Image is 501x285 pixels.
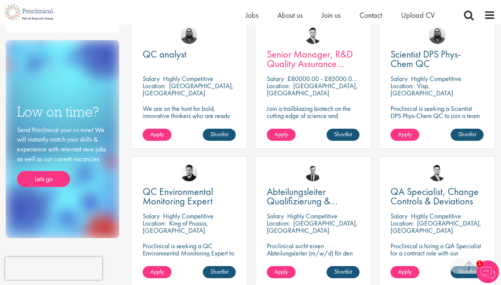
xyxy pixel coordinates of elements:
[391,50,484,69] a: Scientist DPS Phys-Chem QC
[5,257,102,280] iframe: reCAPTCHA
[267,81,358,97] p: [GEOGRAPHIC_DATA], [GEOGRAPHIC_DATA]
[163,74,213,83] p: Highly Competitive
[398,130,412,138] span: Apply
[143,129,171,141] a: Apply
[391,48,461,70] span: Scientist DPS Phys-Chem QC
[391,81,453,97] p: Visp, [GEOGRAPHIC_DATA]
[451,129,484,141] a: Shortlist
[267,74,284,83] span: Salary
[391,266,419,278] a: Apply
[391,129,419,141] a: Apply
[203,266,236,278] a: Shortlist
[180,27,198,44] img: Ashley Bennett
[476,260,499,283] img: Chatbot
[411,212,461,220] p: Highly Competitive
[391,187,484,206] a: QA Specialist, Change Controls & Deviations
[398,268,412,276] span: Apply
[305,27,322,44] img: Joshua Godden
[267,212,284,220] span: Salary
[391,219,414,227] span: Location:
[143,81,166,90] span: Location:
[246,10,258,20] a: Jobs
[411,74,461,83] p: Highly Competitive
[17,104,108,119] h3: Low on time?
[143,219,166,227] span: Location:
[143,212,160,220] span: Salary
[391,242,484,271] p: Proclinical is hiring a QA Specialist for a contract role with our pharmaceutical client based in...
[267,219,358,235] p: [GEOGRAPHIC_DATA], [GEOGRAPHIC_DATA]
[17,171,70,187] a: Lets go
[274,130,288,138] span: Apply
[143,242,236,271] p: Proclinical is seeking a QC Environmental Monitoring Expert to support quality control operations...
[267,50,360,69] a: Senior Manager, R&D Quality Assurance (GCP)
[143,187,236,206] a: QC Environmental Monitoring Expert
[203,129,236,141] a: Shortlist
[322,10,341,20] a: Join us
[143,219,208,235] p: King of Prussia, [GEOGRAPHIC_DATA]
[391,74,408,83] span: Salary
[267,105,360,126] p: Join a trailblazing biotech on the cutting edge of science and technology.
[143,50,236,59] a: QC analyst
[287,74,384,83] p: £80000.00 - £85000.00 per annum
[401,10,435,20] a: Upload CV
[143,48,187,61] span: QC analyst
[163,212,213,220] p: Highly Competitive
[451,266,484,278] a: Shortlist
[327,129,359,141] a: Shortlist
[267,129,296,141] a: Apply
[429,27,446,44] img: Ashley Bennett
[267,81,290,90] span: Location:
[143,74,160,83] span: Salary
[391,185,479,207] span: QA Specialist, Change Controls & Deviations
[274,268,288,276] span: Apply
[391,219,481,235] p: [GEOGRAPHIC_DATA], [GEOGRAPHIC_DATA]
[429,164,446,181] img: Joshua Godden
[267,266,296,278] a: Apply
[391,212,408,220] span: Salary
[150,268,164,276] span: Apply
[143,105,236,141] p: We are on the hunt for bold, innovative thinkers who are ready to help push the boundaries of sci...
[277,10,303,20] a: About us
[287,212,338,220] p: Highly Competitive
[359,10,382,20] a: Contact
[150,130,164,138] span: Apply
[267,187,360,206] a: Abteilungsleiter Qualifizierung & Kalibrierung (m/w/d)
[391,81,414,90] span: Location:
[267,185,352,217] span: Abteilungsleiter Qualifizierung & Kalibrierung (m/w/d)
[180,164,198,181] img: Anderson Maldonado
[305,164,322,181] img: Antoine Mortiaux
[143,266,171,278] a: Apply
[17,125,108,187] div: Send Proclinical your cv now! We will instantly match your skills & experience with relevant new ...
[476,260,483,267] span: 1
[391,105,484,126] p: Proclinical is seeking a Scientist DPS Phys-Chem QC to join a team in [GEOGRAPHIC_DATA]
[267,219,290,227] span: Location:
[267,48,353,79] span: Senior Manager, R&D Quality Assurance (GCP)
[143,81,233,97] p: [GEOGRAPHIC_DATA], [GEOGRAPHIC_DATA]
[327,266,359,278] a: Shortlist
[143,185,213,207] span: QC Environmental Monitoring Expert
